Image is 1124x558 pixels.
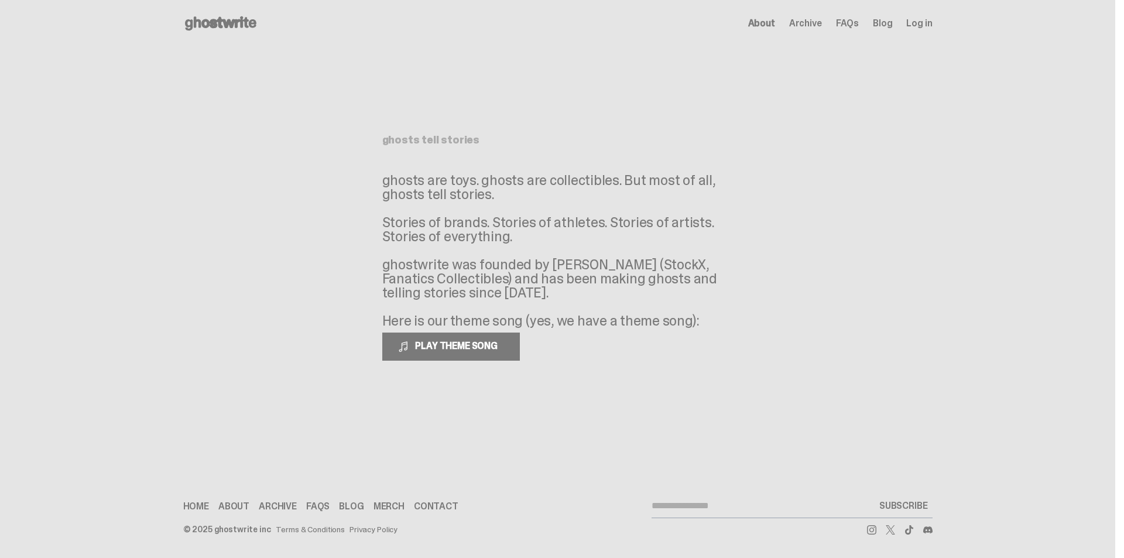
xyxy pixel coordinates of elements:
[410,340,505,352] span: PLAY THEME SONG
[875,494,933,518] button: SUBSCRIBE
[306,502,330,511] a: FAQs
[836,19,859,28] a: FAQs
[382,173,734,328] p: ghosts are toys. ghosts are collectibles. But most of all, ghosts tell stories. Stories of brands...
[873,19,892,28] a: Blog
[748,19,775,28] a: About
[339,502,364,511] a: Blog
[349,525,397,533] a: Privacy Policy
[183,502,209,511] a: Home
[906,19,932,28] a: Log in
[382,135,734,145] h1: ghosts tell stories
[259,502,297,511] a: Archive
[382,333,520,361] button: PLAY THEME SONG
[183,525,271,533] div: © 2025 ghostwrite inc
[276,525,345,533] a: Terms & Conditions
[218,502,249,511] a: About
[373,502,405,511] a: Merch
[789,19,822,28] a: Archive
[414,502,458,511] a: Contact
